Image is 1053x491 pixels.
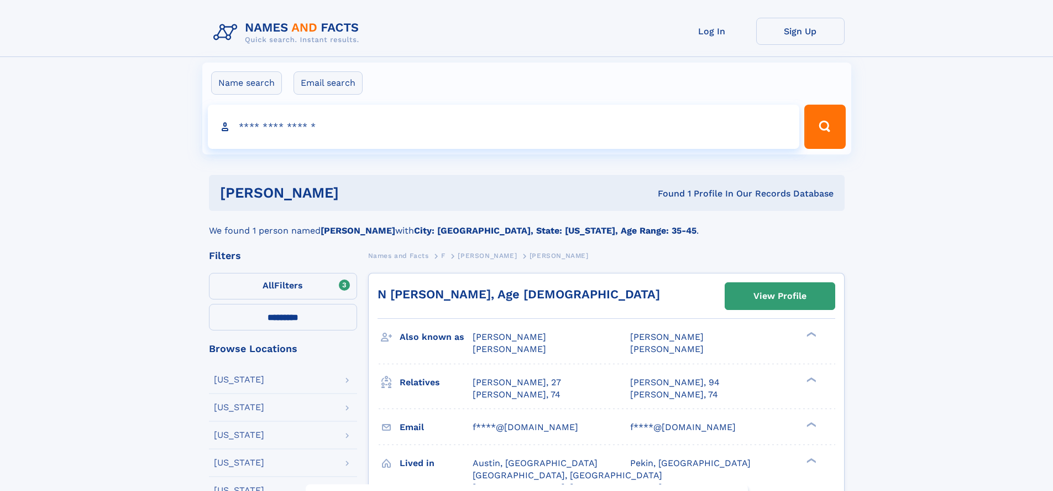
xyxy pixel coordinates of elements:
[498,188,834,200] div: Found 1 Profile In Our Records Database
[220,186,499,200] h1: [PERSON_NAME]
[473,376,561,389] a: [PERSON_NAME], 27
[530,252,589,260] span: [PERSON_NAME]
[400,418,473,437] h3: Email
[209,251,357,261] div: Filters
[804,421,817,428] div: ❯
[214,403,264,412] div: [US_STATE]
[458,252,517,260] span: [PERSON_NAME]
[630,389,718,401] a: [PERSON_NAME], 74
[473,332,546,342] span: [PERSON_NAME]
[400,328,473,347] h3: Also known as
[473,470,662,480] span: [GEOGRAPHIC_DATA], [GEOGRAPHIC_DATA]
[209,211,845,237] div: We found 1 person named with .
[321,225,395,236] b: [PERSON_NAME]
[214,375,264,384] div: [US_STATE]
[804,105,845,149] button: Search Button
[753,283,806,309] div: View Profile
[378,287,660,301] a: N [PERSON_NAME], Age [DEMOGRAPHIC_DATA]
[630,376,720,389] a: [PERSON_NAME], 94
[473,344,546,354] span: [PERSON_NAME]
[630,344,704,354] span: [PERSON_NAME]
[209,344,357,354] div: Browse Locations
[804,457,817,464] div: ❯
[294,71,363,95] label: Email search
[756,18,845,45] a: Sign Up
[804,376,817,383] div: ❯
[400,373,473,392] h3: Relatives
[414,225,696,236] b: City: [GEOGRAPHIC_DATA], State: [US_STATE], Age Range: 35-45
[458,249,517,262] a: [PERSON_NAME]
[473,389,560,401] a: [PERSON_NAME], 74
[630,332,704,342] span: [PERSON_NAME]
[400,454,473,473] h3: Lived in
[209,18,368,48] img: Logo Names and Facts
[211,71,282,95] label: Name search
[804,331,817,338] div: ❯
[209,273,357,299] label: Filters
[441,252,446,260] span: F
[441,249,446,262] a: F
[214,458,264,467] div: [US_STATE]
[668,18,756,45] a: Log In
[725,283,835,309] a: View Profile
[630,458,751,468] span: Pekin, [GEOGRAPHIC_DATA]
[263,280,274,291] span: All
[208,105,800,149] input: search input
[473,458,598,468] span: Austin, [GEOGRAPHIC_DATA]
[368,249,429,262] a: Names and Facts
[214,431,264,440] div: [US_STATE]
